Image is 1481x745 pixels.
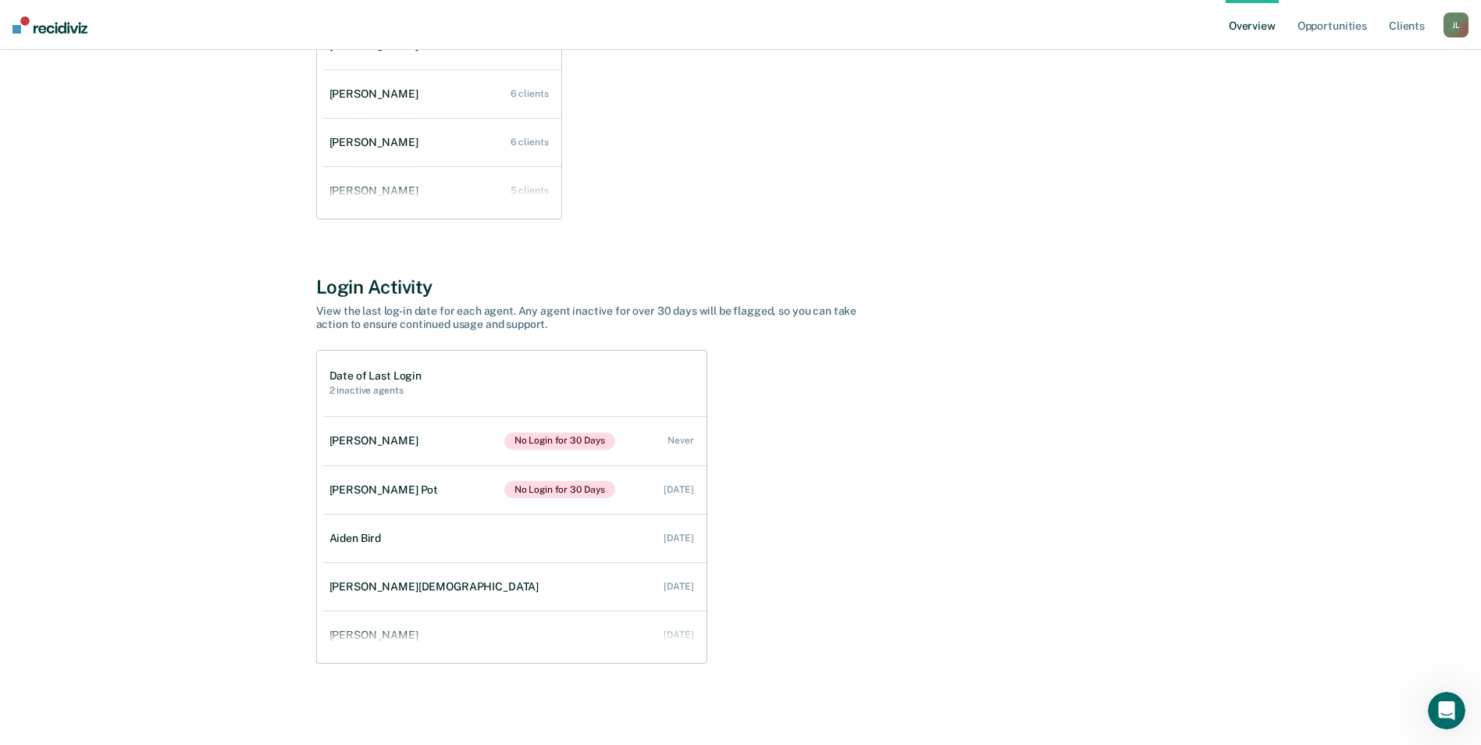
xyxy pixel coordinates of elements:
div: [PERSON_NAME][DEMOGRAPHIC_DATA] [329,580,546,594]
img: Recidiviz [12,16,87,34]
span: No Login for 30 Days [504,481,616,498]
div: [DATE] [664,533,693,544]
div: View the last log-in date for each agent. Any agent inactive for over 30 days will be flagged, so... [316,305,863,331]
span: No Login for 30 Days [504,433,616,450]
div: [PERSON_NAME] [329,434,425,447]
iframe: Intercom live chat [1428,692,1465,729]
button: JL [1444,12,1469,37]
div: [DATE] [664,581,693,592]
a: Aiden Bird [DATE] [323,516,707,561]
div: Login Activity [316,276,1166,298]
div: J L [1444,12,1469,37]
a: [PERSON_NAME] [DATE] [323,613,707,658]
div: Aiden Bird [329,532,388,545]
div: [PERSON_NAME] [329,87,425,101]
div: 6 clients [511,137,549,148]
div: 6 clients [511,88,549,99]
h2: 2 inactive agents [329,385,422,396]
div: 5 clients [511,185,549,196]
a: [PERSON_NAME] 6 clients [323,120,561,165]
div: [PERSON_NAME] [329,184,425,198]
div: [PERSON_NAME] [329,136,425,149]
a: [PERSON_NAME] 6 clients [323,72,561,116]
h1: Date of Last Login [329,369,422,383]
div: Never [668,435,693,446]
div: [DATE] [664,484,693,495]
a: [PERSON_NAME][DEMOGRAPHIC_DATA] [DATE] [323,565,707,609]
div: [PERSON_NAME] [329,629,425,642]
div: [DATE] [664,629,693,640]
div: [PERSON_NAME] Pot [329,483,445,497]
a: [PERSON_NAME] 5 clients [323,169,561,213]
a: [PERSON_NAME] PotNo Login for 30 Days [DATE] [323,465,707,514]
a: [PERSON_NAME]No Login for 30 Days Never [323,417,707,465]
